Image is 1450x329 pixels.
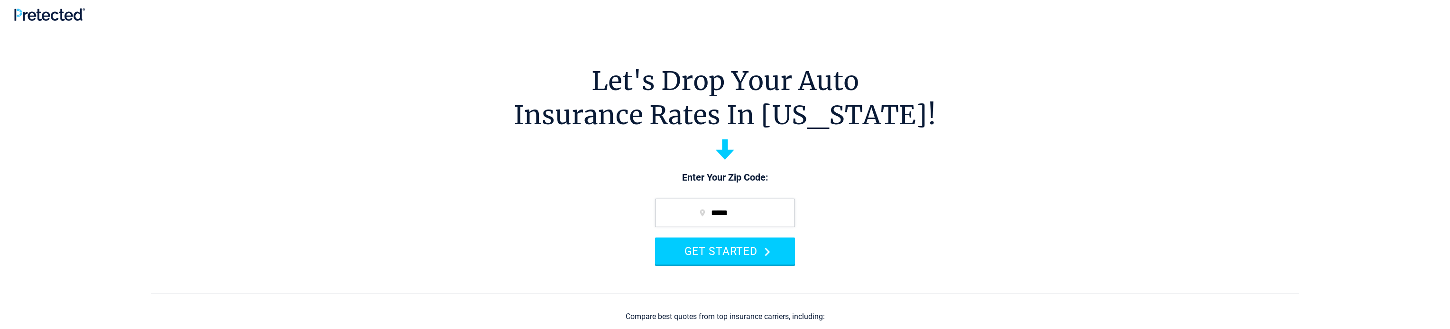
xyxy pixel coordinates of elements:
[626,312,825,321] div: Compare best quotes from top insurance carriers, including:
[514,64,936,132] h1: Let's Drop Your Auto Insurance Rates In [US_STATE]!
[655,238,795,265] button: GET STARTED
[646,171,804,184] p: Enter Your Zip Code:
[655,199,795,227] input: zip code
[14,8,85,21] img: Pretected Logo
